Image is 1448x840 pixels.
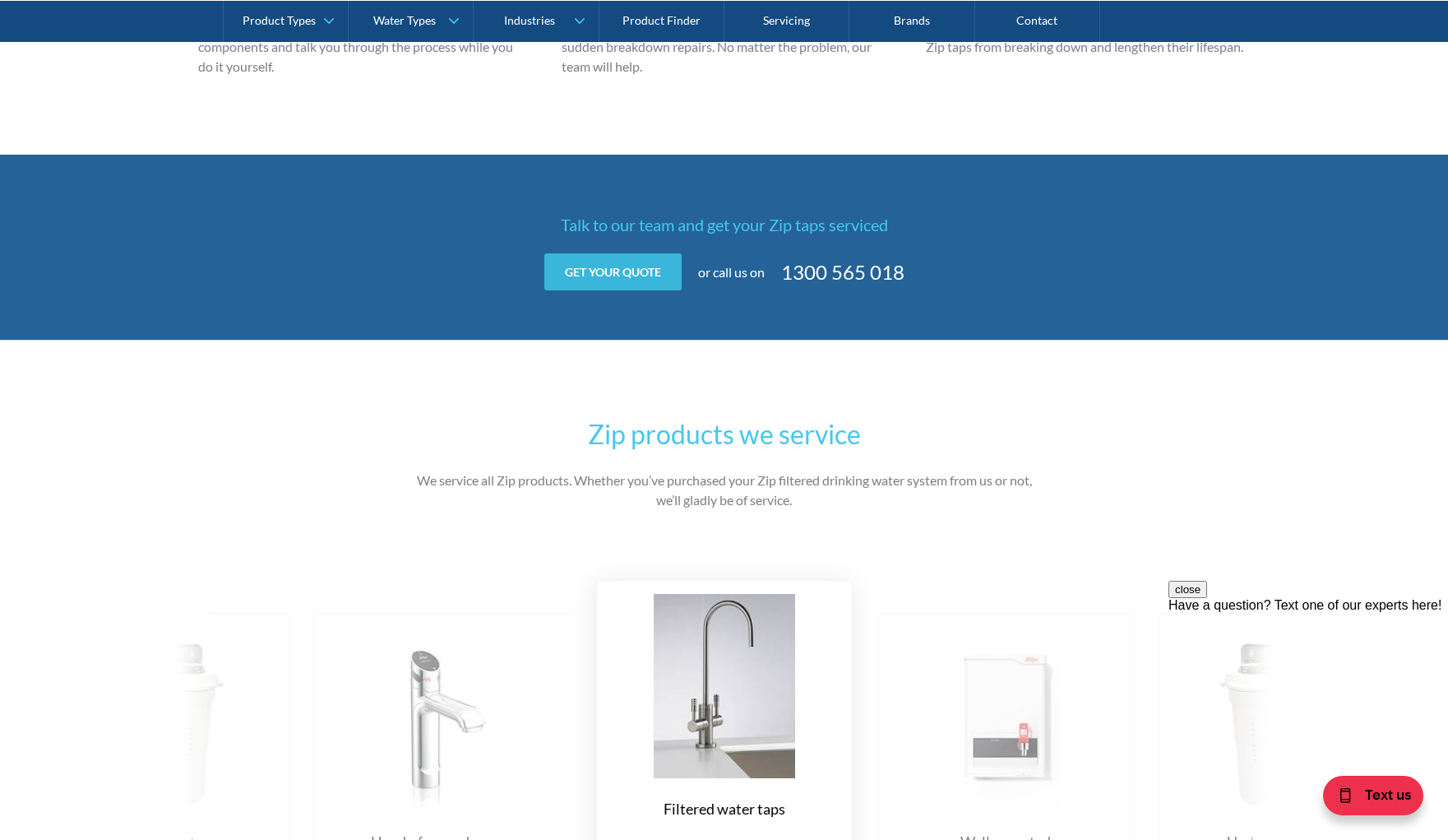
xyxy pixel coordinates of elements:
[544,253,682,290] a: Get your quote
[404,415,1045,454] h2: Zip products we service
[404,471,1045,510] p: We service all Zip products. Whether you’ve purchased your Zip filtered drinking water system fro...
[404,212,1045,237] h4: Talk to our team and get your Zip taps serviced
[781,258,904,287] a: 1300 565 018
[664,798,785,820] div: Filtered water taps
[1284,758,1448,840] iframe: podium webchat widget bubble
[243,13,316,27] div: Product Types
[1168,581,1448,778] iframe: podium webchat widget prompt
[698,262,765,282] p: or call us on
[504,13,555,27] div: Industries
[894,627,1117,811] img: Wall mounted
[331,627,554,811] img: Hands-free and sensor
[613,594,836,778] img: Filtered water taps
[373,13,436,27] div: Water Types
